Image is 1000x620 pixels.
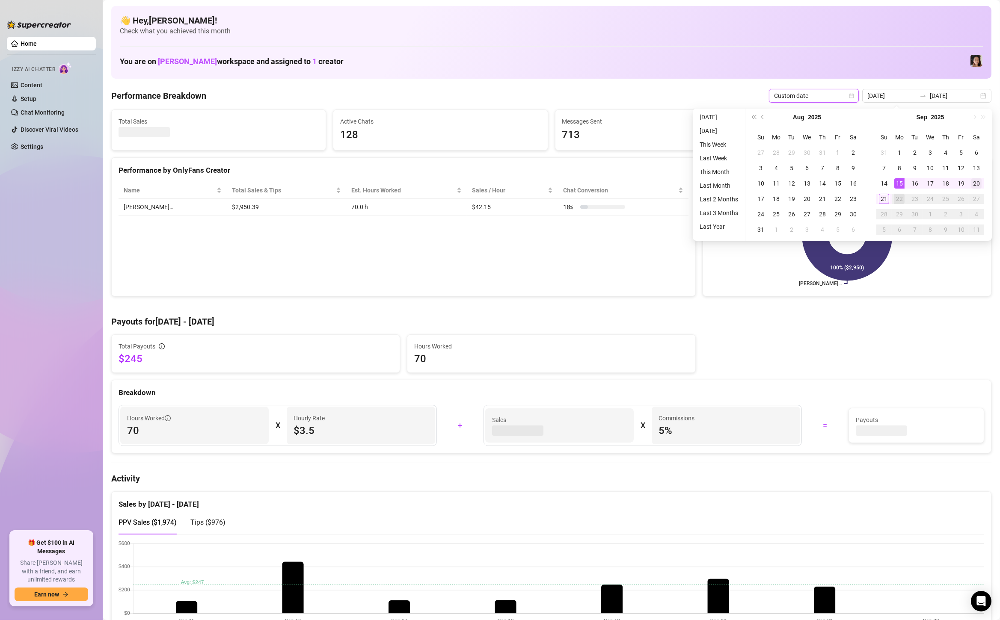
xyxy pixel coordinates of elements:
span: 70 [414,352,688,366]
div: Open Intercom Messenger [971,591,991,611]
td: 2025-08-13 [799,176,815,191]
td: 2025-08-09 [846,160,861,176]
span: arrow-right [62,591,68,597]
td: 2025-09-22 [892,191,907,207]
td: 2025-09-10 [923,160,938,176]
span: Tips ( $976 ) [190,518,226,526]
div: 27 [971,194,982,204]
li: Last Week [696,153,742,163]
span: to [920,92,926,99]
span: Izzy AI Chatter [12,65,55,74]
td: 2025-09-04 [815,222,830,237]
td: 2025-09-08 [892,160,907,176]
td: 2025-08-28 [815,207,830,222]
li: Last Year [696,221,742,232]
td: 2025-08-11 [769,176,784,191]
li: [DATE] [696,112,742,122]
td: $42.15 [467,199,558,216]
td: 2025-10-04 [969,207,984,222]
td: 2025-10-02 [938,207,953,222]
td: 2025-08-20 [799,191,815,207]
div: 1 [833,148,843,158]
text: [PERSON_NAME]… [799,280,842,286]
td: 2025-08-12 [784,176,799,191]
td: 2025-10-03 [953,207,969,222]
h1: You are on workspace and assigned to creator [120,57,344,66]
div: 9 [941,224,951,235]
div: 12 [786,178,797,189]
div: 6 [894,224,905,235]
div: 13 [802,178,812,189]
td: 2025-09-18 [938,176,953,191]
div: 1 [771,224,781,235]
div: 12 [956,163,966,173]
td: 2025-09-23 [907,191,923,207]
th: Sa [969,130,984,145]
div: 6 [848,224,858,235]
div: Sales by [DATE] - [DATE] [119,492,984,510]
div: 15 [894,178,905,189]
span: 713 [562,127,763,143]
td: 2025-08-08 [830,160,846,176]
td: 2025-09-19 [953,176,969,191]
button: Previous month (PageUp) [758,109,768,126]
div: 8 [925,224,935,235]
div: 17 [925,178,935,189]
td: 2025-08-15 [830,176,846,191]
div: 28 [817,209,828,219]
img: logo-BBDzfeDw.svg [7,21,71,29]
td: 2025-09-26 [953,191,969,207]
td: 2025-09-30 [907,207,923,222]
div: 13 [971,163,982,173]
h4: Performance Breakdown [111,90,206,102]
td: $2,950.39 [227,199,347,216]
div: 28 [771,148,781,158]
div: 21 [879,194,889,204]
div: 22 [833,194,843,204]
div: 3 [956,209,966,219]
td: 2025-09-06 [846,222,861,237]
div: 4 [941,148,951,158]
span: Share [PERSON_NAME] with a friend, and earn unlimited rewards [15,559,88,584]
td: 2025-08-22 [830,191,846,207]
span: Active Chats [340,117,540,126]
td: 2025-08-27 [799,207,815,222]
div: 10 [956,224,966,235]
span: Check what you achieved this month [120,27,983,36]
th: Tu [784,130,799,145]
div: 17 [756,194,766,204]
a: Settings [21,143,43,150]
article: Hourly Rate [294,413,325,423]
div: Breakdown [119,387,984,399]
div: 29 [786,148,797,158]
li: Last 3 Months [696,208,742,218]
span: 5 % [659,424,793,437]
div: 18 [771,194,781,204]
button: Choose a year [931,109,944,126]
div: 1 [894,148,905,158]
div: 18 [941,178,951,189]
th: Fr [830,130,846,145]
td: 2025-09-27 [969,191,984,207]
div: 2 [910,148,920,158]
div: 4 [971,209,982,219]
div: 24 [925,194,935,204]
h4: Payouts for [DATE] - [DATE] [111,316,991,328]
div: 30 [910,209,920,219]
div: 16 [848,178,858,189]
td: 2025-07-27 [753,145,769,160]
span: Payouts [856,415,977,425]
span: Sales [492,415,627,425]
td: 2025-08-16 [846,176,861,191]
div: 4 [817,224,828,235]
td: 2025-08-17 [753,191,769,207]
td: 70.0 h [346,199,467,216]
div: 21 [817,194,828,204]
div: 5 [879,224,889,235]
th: Sa [846,130,861,145]
td: 2025-10-10 [953,222,969,237]
span: 🎁 Get $100 in AI Messages [15,539,88,555]
td: 2025-10-01 [923,207,938,222]
div: 1 [925,209,935,219]
th: Sales / Hour [467,182,558,199]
